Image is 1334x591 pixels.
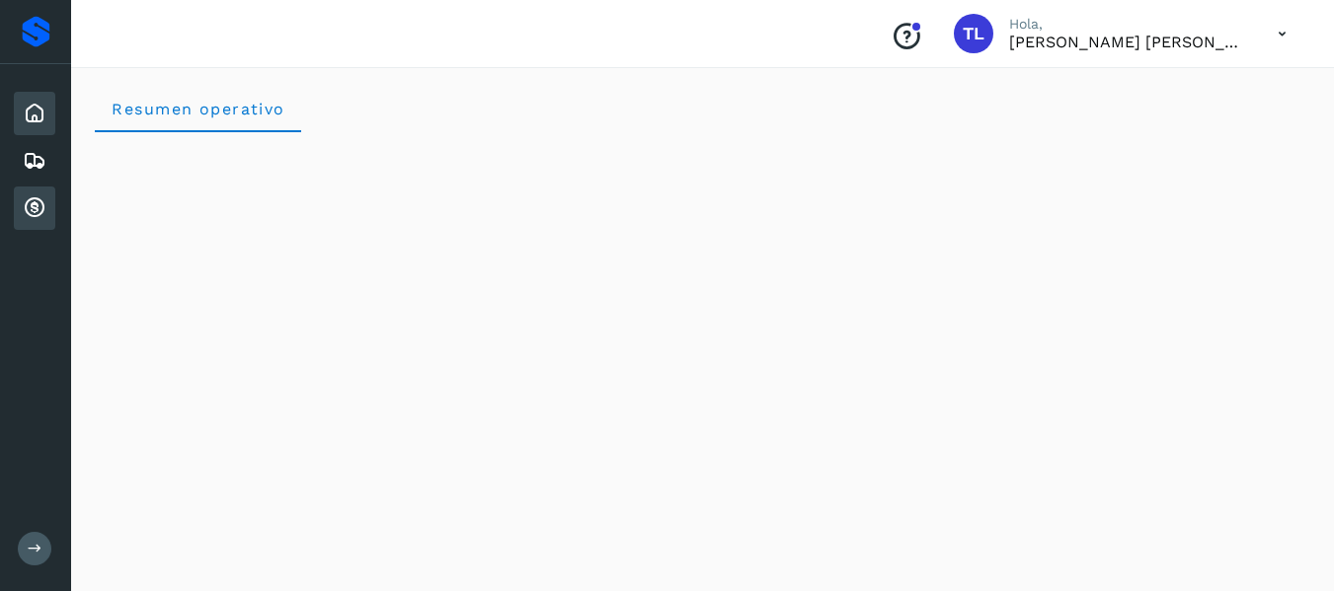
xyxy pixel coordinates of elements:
[14,92,55,135] div: Inicio
[1009,16,1246,33] p: Hola,
[111,100,285,118] span: Resumen operativo
[14,186,55,230] div: Cuentas por cobrar
[14,139,55,183] div: Embarques
[1009,33,1246,51] p: TANIA LIZBETH ACOSTA MARTINEZ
